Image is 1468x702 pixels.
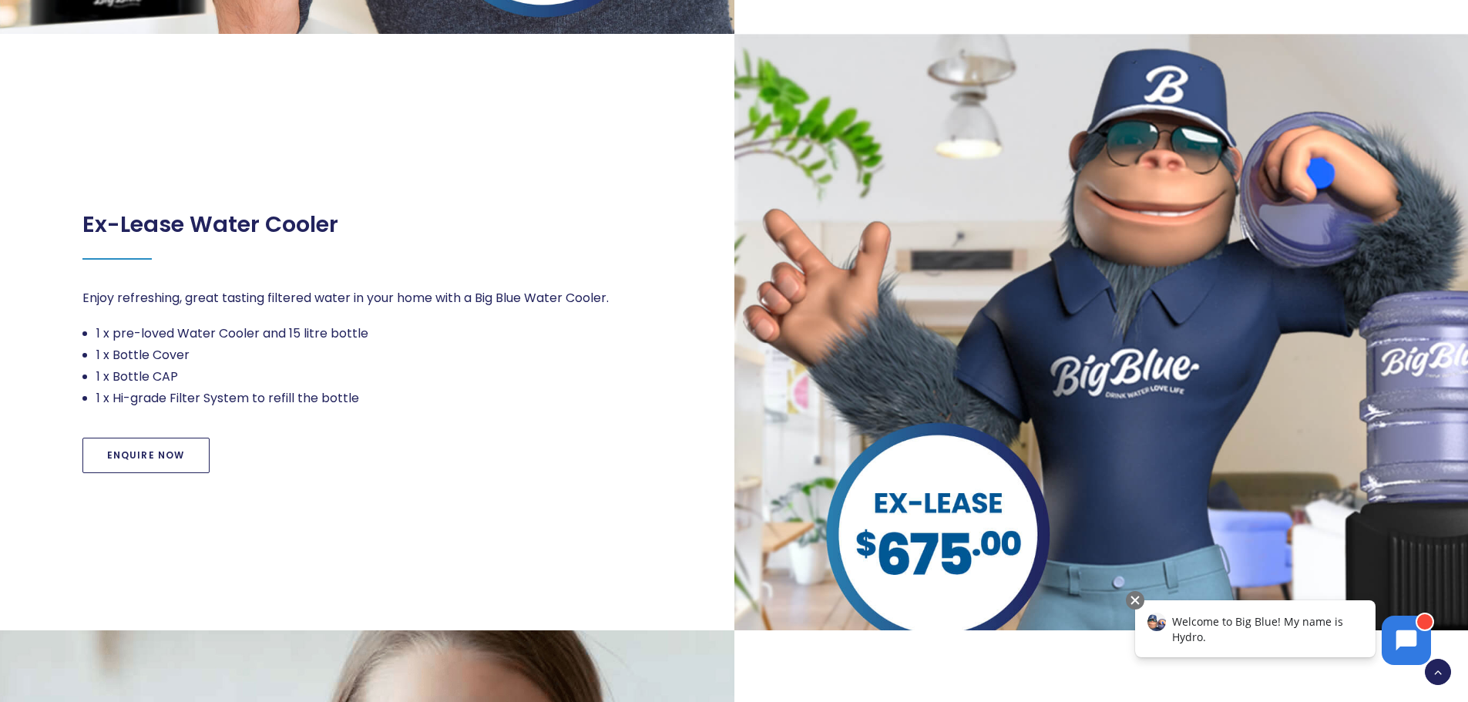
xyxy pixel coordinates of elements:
[96,366,651,388] li: 1 x Bottle CAP
[96,344,651,366] li: 1 x Bottle Cover
[82,287,651,309] p: Enjoy refreshing, great tasting filtered water in your home with a Big Blue Water Cooler.
[82,287,651,409] div: Page 1
[82,438,210,473] a: Enquire Now
[82,190,338,238] div: Page 1
[82,211,338,238] h2: Ex-Lease Water Cooler
[1119,588,1446,680] iframe: Chatbot
[96,388,651,409] li: 1 x Hi-grade Filter System to refill the bottle
[96,323,651,344] li: 1 x pre-loved Water Cooler and 15 litre bottle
